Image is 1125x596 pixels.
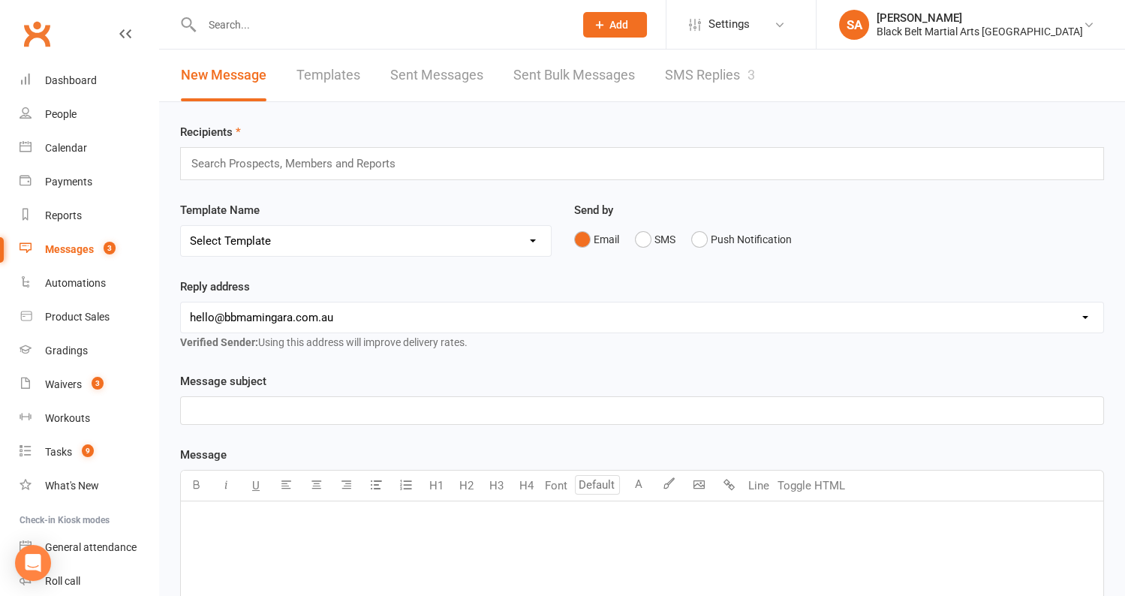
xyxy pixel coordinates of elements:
a: General attendance kiosk mode [20,531,158,564]
input: Search Prospects, Members and Reports [190,154,410,173]
span: 9 [82,444,94,457]
span: 3 [104,242,116,254]
a: Messages 3 [20,233,158,266]
button: A [624,471,654,501]
a: Product Sales [20,300,158,334]
label: Template Name [180,201,260,219]
label: Message [180,446,227,464]
input: Default [575,475,620,495]
button: Font [541,471,571,501]
div: General attendance [45,541,137,553]
span: Settings [708,8,750,41]
strong: Verified Sender: [180,336,258,348]
a: Dashboard [20,64,158,98]
a: Templates [296,50,360,101]
a: Payments [20,165,158,199]
button: H2 [451,471,481,501]
a: New Message [181,50,266,101]
button: Line [744,471,774,501]
a: What's New [20,469,158,503]
button: H1 [421,471,451,501]
div: Roll call [45,575,80,587]
button: Toggle HTML [774,471,849,501]
a: Clubworx [18,15,56,53]
div: Automations [45,277,106,289]
a: Automations [20,266,158,300]
div: Product Sales [45,311,110,323]
div: Open Intercom Messenger [15,545,51,581]
div: Waivers [45,378,82,390]
div: Black Belt Martial Arts [GEOGRAPHIC_DATA] [877,25,1083,38]
button: SMS [635,225,675,254]
button: Push Notification [691,225,792,254]
div: Workouts [45,412,90,424]
label: Send by [574,201,613,219]
label: Reply address [180,278,250,296]
span: Add [609,19,628,31]
div: Dashboard [45,74,97,86]
a: Workouts [20,402,158,435]
span: 3 [92,377,104,390]
div: 3 [747,67,755,83]
a: People [20,98,158,131]
button: Add [583,12,647,38]
span: Using this address will improve delivery rates. [180,336,468,348]
label: Recipients [180,123,241,141]
a: Reports [20,199,158,233]
label: Message subject [180,372,266,390]
a: Sent Messages [390,50,483,101]
a: Sent Bulk Messages [513,50,635,101]
button: Email [574,225,619,254]
input: Search... [197,14,564,35]
div: [PERSON_NAME] [877,11,1083,25]
div: Reports [45,209,82,221]
div: What's New [45,480,99,492]
span: U [252,479,260,492]
div: Gradings [45,345,88,357]
button: H4 [511,471,541,501]
div: People [45,108,77,120]
a: SMS Replies3 [665,50,755,101]
a: Calendar [20,131,158,165]
a: Gradings [20,334,158,368]
button: U [241,471,271,501]
div: Tasks [45,446,72,458]
div: Payments [45,176,92,188]
a: Tasks 9 [20,435,158,469]
div: SA [839,10,869,40]
div: Messages [45,243,94,255]
button: H3 [481,471,511,501]
div: Calendar [45,142,87,154]
a: Waivers 3 [20,368,158,402]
